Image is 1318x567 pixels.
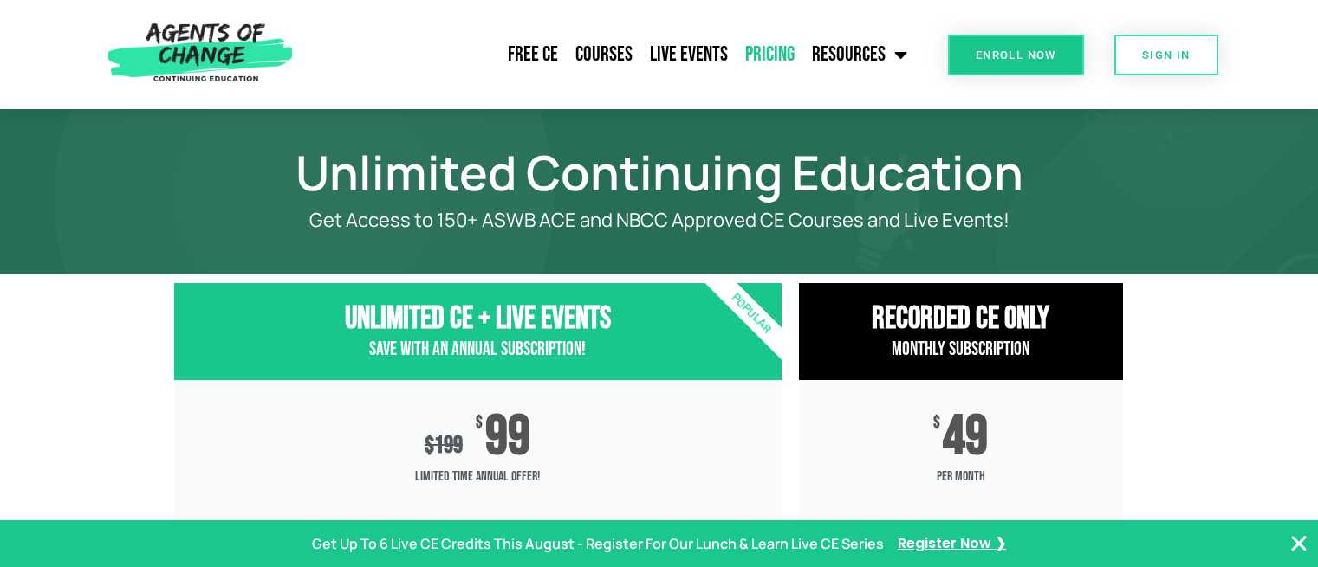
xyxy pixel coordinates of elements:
a: Courses [567,33,641,76]
h3: Unlimited CE + Live Events [174,300,782,338]
div: 199 [425,431,463,460]
a: Free CE [499,33,567,76]
h1: Unlimited Continuing Education [166,152,1153,192]
span: $ [476,415,483,432]
a: Live Events [641,33,737,76]
h3: RECORDED CE ONly [799,300,1123,338]
span: SIGN IN [1142,49,1191,61]
a: Register Now ❯ [898,532,1006,557]
span: Enroll Now [976,49,1056,61]
p: Get Up To 6 Live CE Credits This August - Register For Our Lunch & Learn Live CE Series [312,532,884,557]
span: 49 [943,415,988,460]
div: Popular [651,214,851,414]
span: 99 [485,415,530,460]
span: $ [933,415,940,432]
nav: Menu [301,33,916,76]
a: Pricing [737,33,803,76]
a: SIGN IN [1114,35,1218,75]
span: $ [425,431,434,460]
a: Resources [803,33,916,76]
span: Save with an Annual Subscription! [369,338,586,361]
span: Monthly Subscription [892,338,1029,361]
span: Limited Time Annual Offer! [174,460,782,494]
p: Get Access to 150+ ASWB ACE and NBCC Approved CE Courses and Live Events! [235,209,1084,231]
a: Enroll Now [948,35,1084,75]
span: per month [799,460,1123,494]
button: Close Banner [1289,533,1309,554]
